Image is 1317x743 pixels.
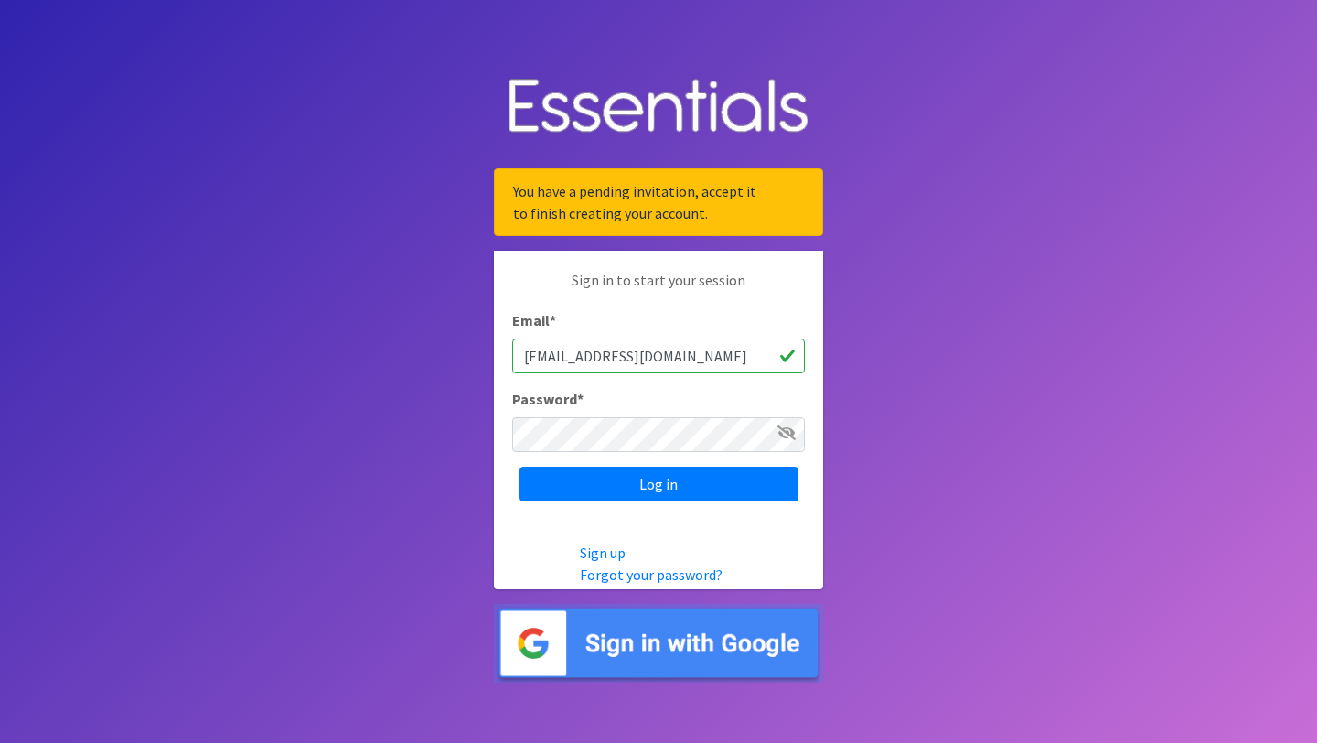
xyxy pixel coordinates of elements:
[494,604,823,684] img: Sign in with Google
[550,311,556,329] abbr: required
[580,544,626,562] a: Sign up
[580,565,723,584] a: Forgot your password?
[577,390,584,408] abbr: required
[512,269,805,309] p: Sign in to start your session
[512,309,556,331] label: Email
[512,388,584,410] label: Password
[519,467,798,501] input: Log in
[494,60,823,155] img: Human Essentials
[494,168,823,236] div: You have a pending invitation, accept it to finish creating your account.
